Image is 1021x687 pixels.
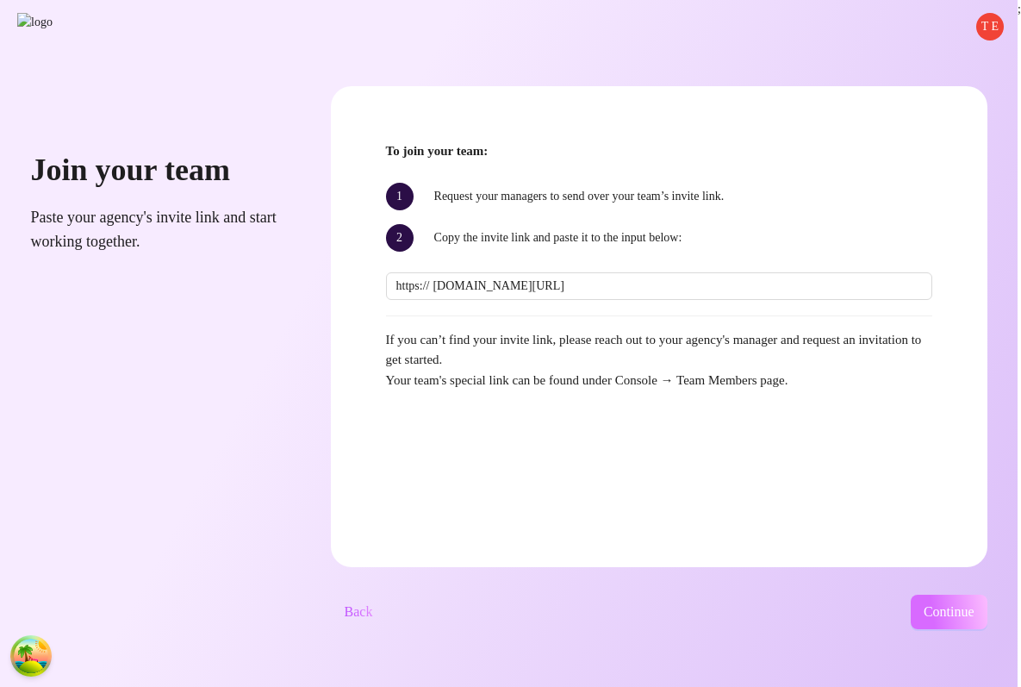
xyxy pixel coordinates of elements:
span: https:// [396,277,430,296]
button: Continue [911,595,987,629]
input: console.supercreator.app/invite?code=1234 [433,277,921,296]
span: Paste your agency's invite link and start working together. [31,205,289,254]
div: Copy the invite link and paste it to the input below: [386,224,932,252]
button: Open Tanstack query devtools [14,639,48,673]
h1: Join your team [31,152,289,190]
span: T E [981,17,999,36]
span: Back [345,604,373,620]
span: Continue [924,604,974,620]
span: 2 [386,224,414,252]
strong: To join your team: [386,144,489,158]
button: Back [331,595,387,629]
span: If you can’t find your invite link, please reach out to your agency's manager and request an invi... [386,330,932,391]
span: 1 [386,183,414,210]
div: Request your managers to send over your team’s invite link. [386,183,932,210]
img: logo [17,13,132,32]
